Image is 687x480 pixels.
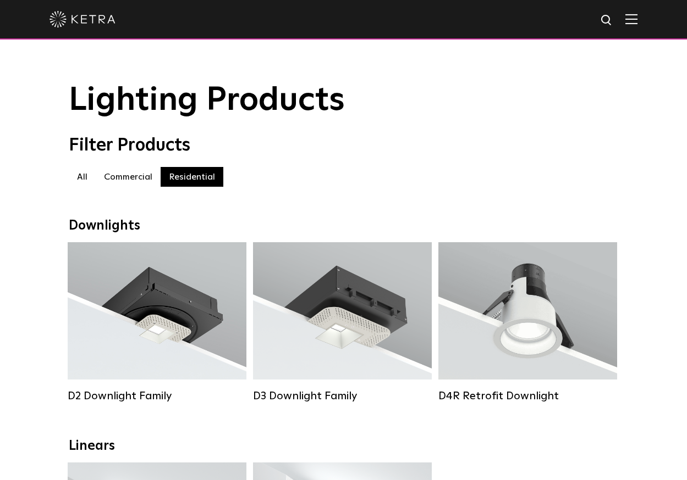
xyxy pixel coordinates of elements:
div: D2 Downlight Family [68,389,246,403]
label: All [69,167,96,187]
span: Lighting Products [69,84,345,117]
label: Residential [161,167,223,187]
div: D3 Downlight Family [253,389,432,403]
a: D4R Retrofit Downlight Lumen Output:800Colors:White / BlackBeam Angles:15° / 25° / 40° / 60°Watta... [438,242,617,401]
div: Linears [69,438,619,454]
div: D4R Retrofit Downlight [438,389,617,403]
img: search icon [600,14,614,27]
img: Hamburger%20Nav.svg [625,14,637,24]
div: Downlights [69,218,619,234]
img: ketra-logo-2019-white [50,11,116,27]
a: D2 Downlight Family Lumen Output:1200Colors:White / Black / Gloss Black / Silver / Bronze / Silve... [68,242,246,401]
label: Commercial [96,167,161,187]
div: Filter Products [69,135,619,156]
a: D3 Downlight Family Lumen Output:700 / 900 / 1100Colors:White / Black / Silver / Bronze / Paintab... [253,242,432,401]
